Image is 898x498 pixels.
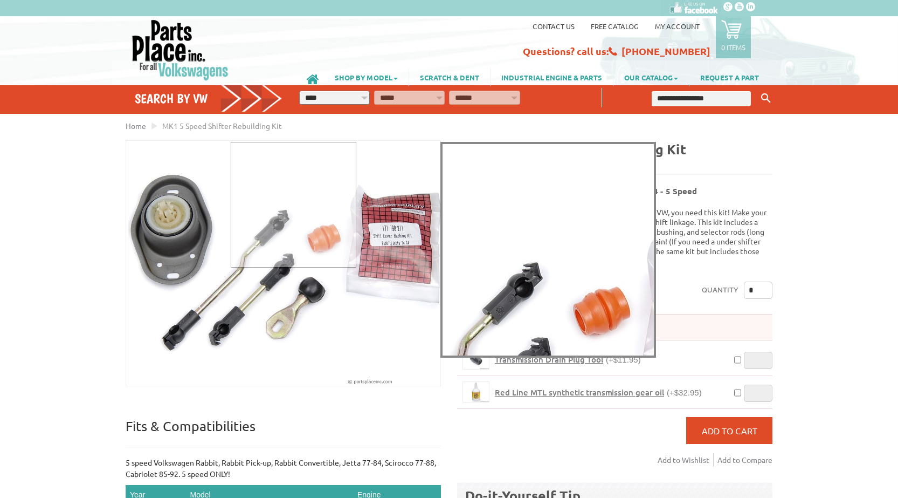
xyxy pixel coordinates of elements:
[463,349,489,369] img: Transmission Drain Plug Tool
[126,418,441,446] p: Fits & Compatibilities
[495,354,641,365] a: Transmission Drain Plug Tool(+$11.95)
[667,388,702,397] span: (+$32.95)
[135,91,282,106] h4: Search by VW
[462,349,489,370] a: Transmission Drain Plug Tool
[686,417,772,444] button: Add to Cart
[716,16,751,58] a: 0 items
[462,381,489,403] a: Red Line MTL synthetic transmission gear oil
[658,453,714,467] a: Add to Wishlist
[606,355,641,364] span: (+$11.95)
[131,19,230,81] img: Parts Place Inc!
[463,382,489,402] img: Red Line MTL synthetic transmission gear oil
[126,121,146,131] a: Home
[126,457,441,480] p: 5 speed Volkswagen Rabbit, Rabbit Pick-up, Rabbit Convertible, Jetta 77-84, Scirocco 77-88, Cabri...
[721,43,745,52] p: 0 items
[457,140,686,158] b: MK1 5 Speed Shifter Rebuilding Kit
[689,68,770,86] a: REQUEST A PART
[717,453,772,467] a: Add to Compare
[495,387,702,398] a: Red Line MTL synthetic transmission gear oil(+$32.95)
[655,22,700,31] a: My Account
[495,354,603,365] span: Transmission Drain Plug Tool
[758,90,774,107] button: Keyword Search
[409,68,490,86] a: SCRATCH & DENT
[495,387,664,398] span: Red Line MTL synthetic transmission gear oil
[613,68,689,86] a: OUR CATALOG
[533,22,575,31] a: Contact us
[162,121,282,131] span: MK1 5 Speed Shifter Rebuilding Kit
[702,425,757,436] span: Add to Cart
[324,68,409,86] a: SHOP BY MODEL
[491,68,613,86] a: INDUSTRIAL ENGINE & PARTS
[126,141,440,386] img: MK1 5 Speed Shifter Rebuilding Kit
[702,282,738,299] label: Quantity
[591,22,639,31] a: Free Catalog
